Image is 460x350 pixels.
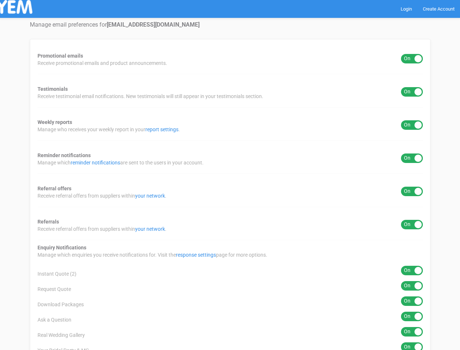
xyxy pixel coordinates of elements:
[38,270,76,277] span: Instant Quote (2)
[38,119,72,125] strong: Weekly reports
[135,226,165,232] a: your network
[38,59,167,67] span: Receive promotional emails and product announcements.
[145,127,178,132] a: report settings
[38,225,166,233] span: Receive referral offers from suppliers within .
[30,22,430,28] h4: Manage email preferences for
[176,252,216,258] a: response settings
[38,219,59,225] strong: Referrals
[38,152,91,158] strong: Reminder notifications
[135,193,165,199] a: your network
[107,21,200,28] strong: [EMAIL_ADDRESS][DOMAIN_NAME]
[38,251,267,258] span: Manage which enquiries you receive notifications for. Visit the page for more options.
[38,331,85,339] span: Real Wedding Gallery
[38,245,86,250] strong: Enquiry Notifications
[38,53,83,59] strong: Promotional emails
[38,86,68,92] strong: Testimonials
[38,301,84,308] span: Download Packages
[38,316,71,323] span: Ask a Question
[38,285,71,293] span: Request Quote
[38,126,180,133] span: Manage who receives your weekly report in your .
[38,186,71,191] strong: Referral offers
[38,93,263,100] span: Receive testimonial email notifications. New testimonials will still appear in your testimonials ...
[71,160,120,166] a: reminder notifications
[38,159,204,166] span: Manage which are sent to the users in your account.
[38,192,166,199] span: Receive referral offers from suppliers within .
